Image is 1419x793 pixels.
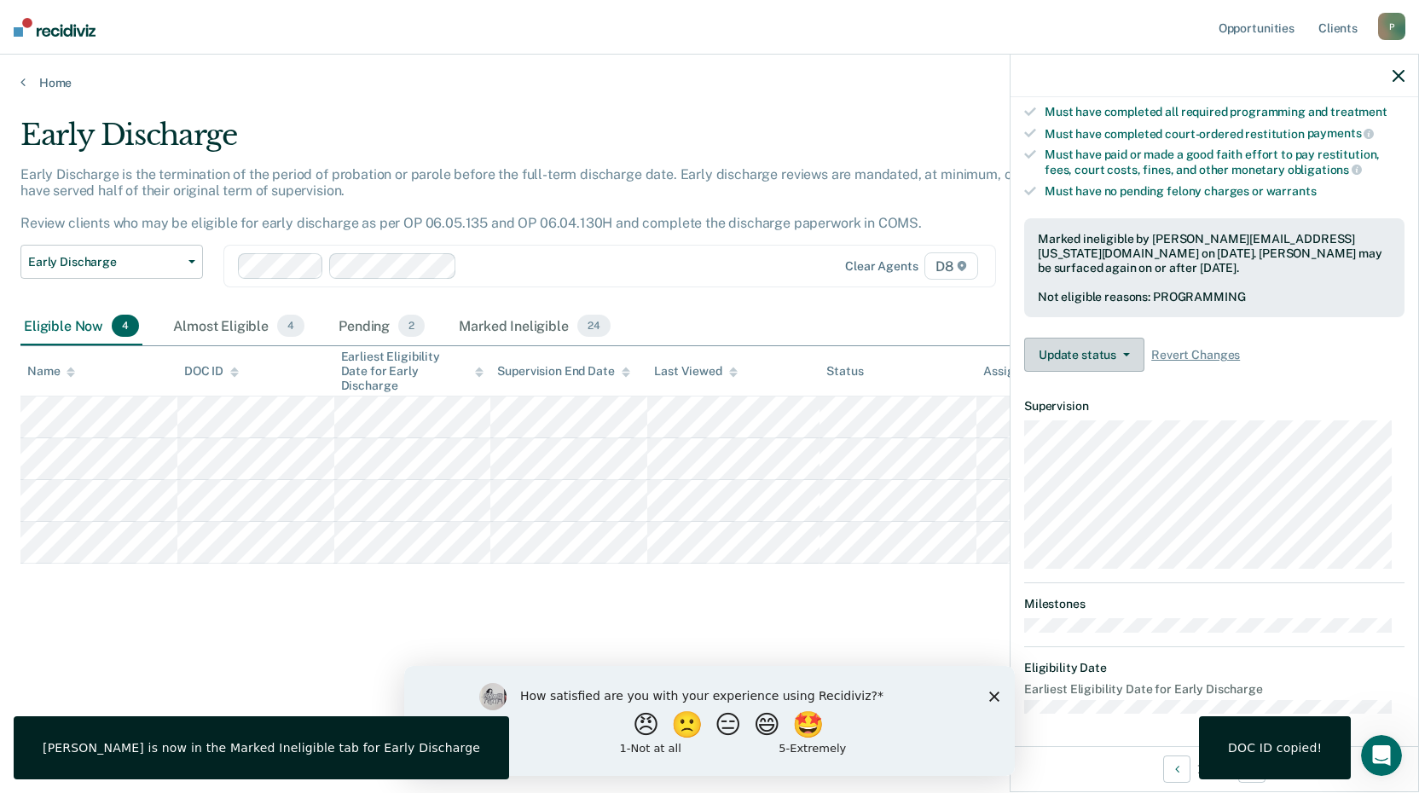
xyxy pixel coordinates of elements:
[1045,105,1405,119] div: Must have completed all required programming and
[577,315,611,337] span: 24
[1045,148,1405,177] div: Must have paid or made a good faith effort to pay restitution, fees, court costs, fines, and othe...
[1045,184,1405,199] div: Must have no pending felony charges or
[1024,399,1405,414] dt: Supervision
[826,364,863,379] div: Status
[20,75,1399,90] a: Home
[1024,597,1405,611] dt: Milestones
[1266,184,1317,198] span: warrants
[27,364,75,379] div: Name
[341,350,484,392] div: Earliest Eligibility Date for Early Discharge
[1024,661,1405,675] dt: Eligibility Date
[184,364,239,379] div: DOC ID
[20,166,1080,232] p: Early Discharge is the termination of the period of probation or parole before the full-term disc...
[112,315,139,337] span: 4
[845,259,918,274] div: Clear agents
[1378,13,1405,40] div: P
[1228,740,1322,755] div: DOC ID copied!
[404,666,1015,776] iframe: Survey by Kim from Recidiviz
[497,364,629,379] div: Supervision End Date
[1307,126,1375,140] span: payments
[1038,232,1391,275] div: Marked ineligible by [PERSON_NAME][EMAIL_ADDRESS][US_STATE][DOMAIN_NAME] on [DATE]. [PERSON_NAME]...
[1330,105,1387,119] span: treatment
[20,308,142,345] div: Eligible Now
[1024,682,1405,697] dt: Earliest Eligibility Date for Early Discharge
[1163,755,1190,783] button: Previous Opportunity
[14,18,96,37] img: Recidiviz
[170,308,308,345] div: Almost Eligible
[1024,338,1144,372] button: Update status
[1038,290,1391,304] div: Not eligible reasons: PROGRAMMING
[455,308,613,345] div: Marked Ineligible
[1288,163,1362,177] span: obligations
[654,364,737,379] div: Last Viewed
[1045,126,1405,142] div: Must have completed court-ordered restitution
[983,364,1063,379] div: Assigned to
[335,308,428,345] div: Pending
[1361,735,1402,776] iframe: Intercom live chat
[20,118,1085,166] div: Early Discharge
[28,255,182,269] span: Early Discharge
[43,740,480,755] div: [PERSON_NAME] is now in the Marked Ineligible tab for Early Discharge
[924,252,978,280] span: D8
[277,315,304,337] span: 4
[398,315,425,337] span: 2
[1151,348,1240,362] span: Revert Changes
